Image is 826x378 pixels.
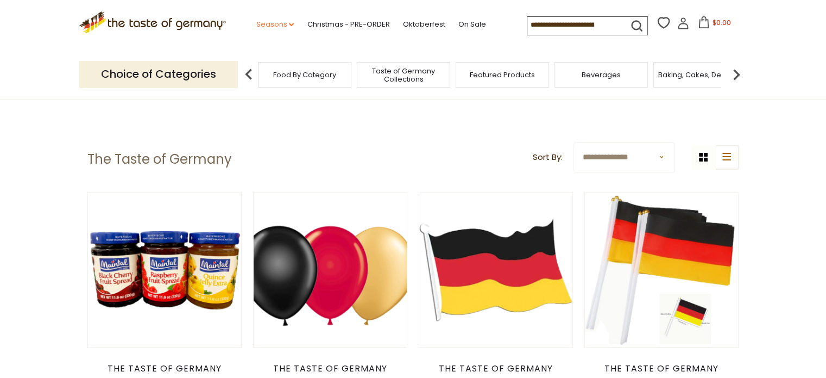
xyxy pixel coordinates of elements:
h1: The Taste of Germany [87,151,232,168]
div: The Taste of Germany [87,363,242,374]
span: $0.00 [712,18,730,27]
img: Maintal [88,193,242,347]
a: Beverages [582,71,621,79]
a: Christmas - PRE-ORDER [307,18,389,30]
div: The Taste of Germany [584,363,739,374]
a: Food By Category [273,71,336,79]
a: Featured Products [470,71,535,79]
img: The [585,193,739,347]
a: Baking, Cakes, Desserts [658,71,742,79]
p: Choice of Categories [79,61,238,88]
button: $0.00 [691,16,737,33]
a: On Sale [458,18,485,30]
img: next arrow [726,64,747,85]
div: The Taste of Germany [419,363,573,374]
div: The Taste of Germany [253,363,408,374]
label: Sort By: [533,151,563,164]
a: Seasons [256,18,294,30]
img: previous arrow [238,64,260,85]
a: Oktoberfest [402,18,445,30]
img: The [419,193,573,347]
a: Taste of Germany Collections [360,67,447,83]
img: The [254,193,407,347]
